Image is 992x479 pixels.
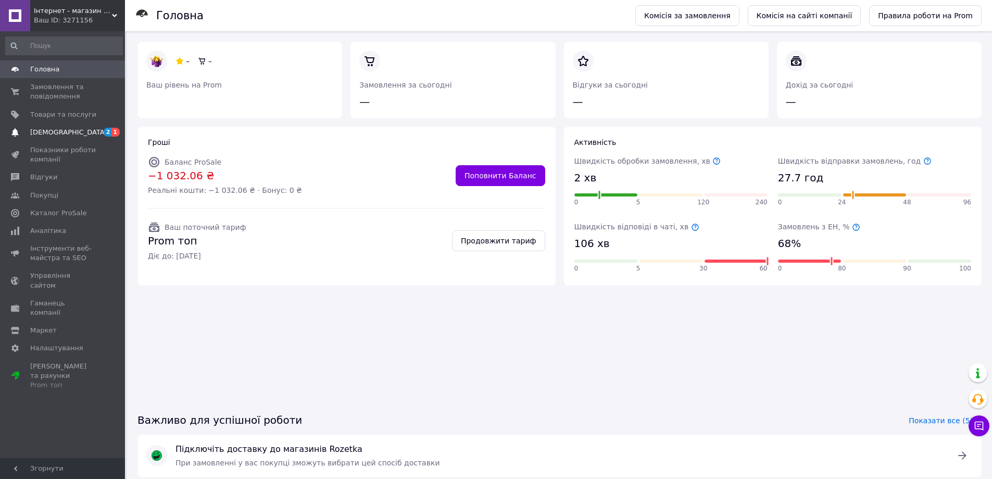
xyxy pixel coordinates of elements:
a: Правила роботи на Prom [869,5,982,26]
span: Товари та послуги [30,110,96,119]
span: Замовлення та повідомлення [30,82,96,101]
span: Замовлень з ЕН, % [778,223,860,231]
span: Важливо для успішної роботи [137,413,302,428]
span: Швидкість відправки замовлень, год [778,157,932,165]
span: Баланс ProSale [165,158,221,166]
span: Показники роботи компанії [30,145,96,164]
input: Пошук [5,36,123,55]
span: 30 [699,264,707,273]
span: 106 хв [574,236,610,251]
span: 1 [111,128,120,137]
button: Чат з покупцем [969,415,989,436]
span: Налаштування [30,343,83,353]
span: Маркет [30,326,57,335]
span: 5 [636,198,641,207]
span: 48 [903,198,911,207]
span: 60 [759,264,767,273]
a: Продовжити тариф [452,230,545,251]
div: Ваш ID: 3271156 [34,16,125,25]
span: Активність [574,138,617,146]
span: 5 [636,264,641,273]
a: Поповнити Баланс [456,165,545,186]
span: Prom топ [148,234,246,249]
span: 0 [574,264,579,273]
span: 90 [903,264,911,273]
span: – [186,57,190,65]
span: – [208,57,212,65]
span: 0 [778,198,782,207]
span: При замовленні у вас покупці зможуть вибрати цей спосіб доставки [175,459,440,467]
span: Гроші [148,138,170,146]
span: Покупці [30,191,58,200]
span: 24 [838,198,846,207]
a: Комісія за замовлення [635,5,739,26]
span: 0 [778,264,782,273]
span: 0 [574,198,579,207]
span: 2 [104,128,112,137]
span: 240 [756,198,768,207]
span: [PERSON_NAME] та рахунки [30,362,96,390]
div: Prom топ [30,380,96,390]
span: Головна [30,65,59,74]
span: Управління сайтом [30,271,96,290]
span: Каталог ProSale [30,208,86,218]
span: Швидкість відповіді в чаті, хв [574,223,699,231]
span: Гаманець компанії [30,299,96,317]
span: Відгуки [30,173,57,182]
h1: Головна [156,9,204,22]
span: Показати все (5) [909,415,973,426]
span: Аналітика [30,226,66,236]
span: Реальні кошти: −1 032.06 ₴ · Бонус: 0 ₴ [148,185,302,195]
span: 96 [963,198,971,207]
span: Діє до: [DATE] [148,251,246,261]
span: 68% [778,236,801,251]
span: [DEMOGRAPHIC_DATA] [30,128,107,137]
span: 120 [697,198,709,207]
span: 27.7 год [778,170,823,186]
span: Інструменти веб-майстра та SEO [30,244,96,263]
span: 100 [959,264,971,273]
span: 2 хв [574,170,597,186]
span: Швидкість обробки замовлення, хв [574,157,721,165]
span: 80 [838,264,846,273]
span: Ваш поточний тариф [165,223,246,231]
span: Інтернет - магазин A&B Tech [34,6,112,16]
a: Комісія на сайті компанії [748,5,861,26]
a: Підключіть доставку до магазинів RozetkaПри замовленні у вас покупці зможуть вибрати цей спосіб д... [137,435,982,477]
span: Підключіть доставку до магазинів Rozetka [175,444,944,456]
span: −1 032.06 ₴ [148,168,302,183]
